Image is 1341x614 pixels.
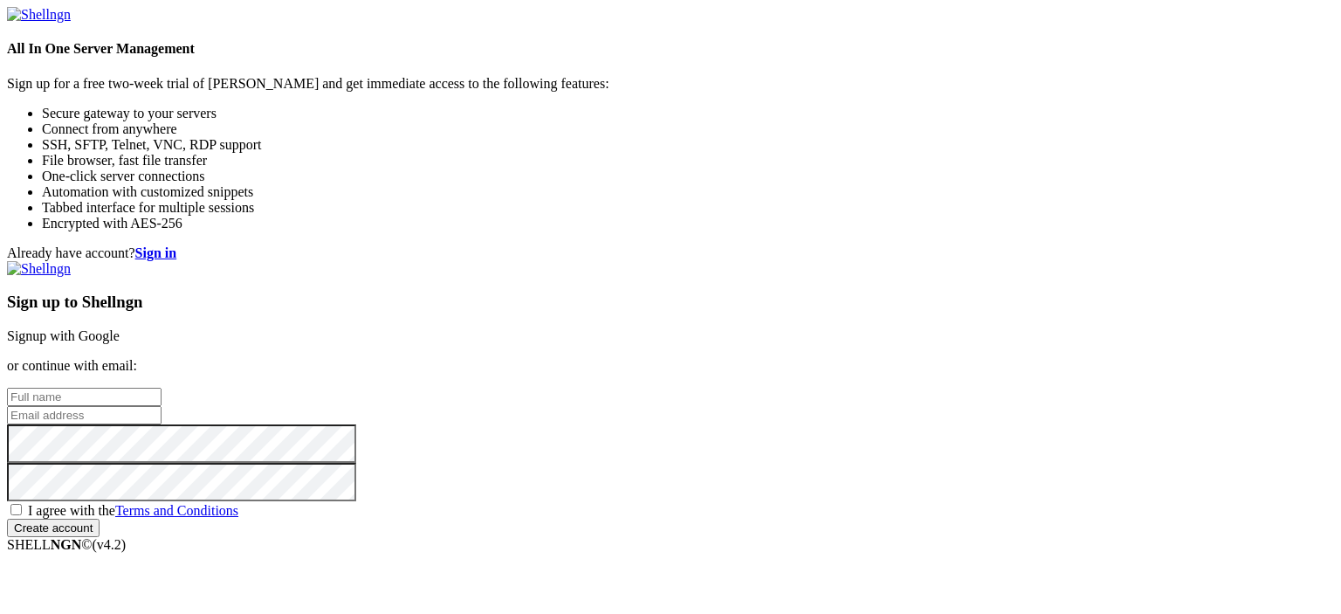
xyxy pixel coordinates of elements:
[115,503,238,518] a: Terms and Conditions
[42,200,1334,216] li: Tabbed interface for multiple sessions
[42,137,1334,153] li: SSH, SFTP, Telnet, VNC, RDP support
[7,388,162,406] input: Full name
[7,7,71,23] img: Shellngn
[7,261,71,277] img: Shellngn
[10,504,22,515] input: I agree with theTerms and Conditions
[7,537,126,552] span: SHELL ©
[7,245,1334,261] div: Already have account?
[7,293,1334,312] h3: Sign up to Shellngn
[7,406,162,424] input: Email address
[42,153,1334,169] li: File browser, fast file transfer
[51,537,82,552] b: NGN
[135,245,177,260] a: Sign in
[42,121,1334,137] li: Connect from anywhere
[7,76,1334,92] p: Sign up for a free two-week trial of [PERSON_NAME] and get immediate access to the following feat...
[7,358,1334,374] p: or continue with email:
[7,41,1334,57] h4: All In One Server Management
[93,537,127,552] span: 4.2.0
[42,184,1334,200] li: Automation with customized snippets
[42,169,1334,184] li: One-click server connections
[7,519,100,537] input: Create account
[42,106,1334,121] li: Secure gateway to your servers
[28,503,238,518] span: I agree with the
[7,328,120,343] a: Signup with Google
[42,216,1334,231] li: Encrypted with AES-256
